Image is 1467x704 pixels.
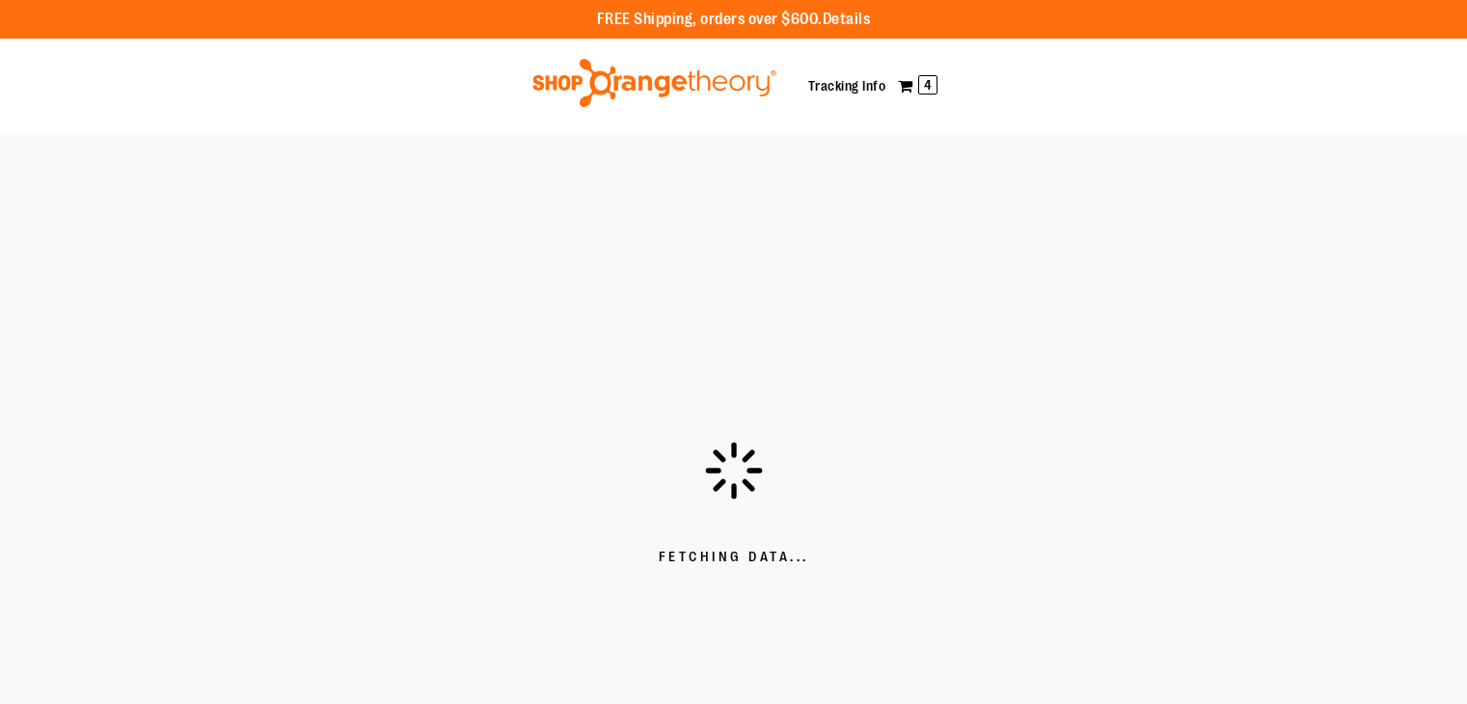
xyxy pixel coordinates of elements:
span: 4 [918,75,937,95]
p: FREE Shipping, orders over $600. [597,9,871,31]
span: Fetching Data... [659,548,809,567]
a: Tracking Info [808,78,886,94]
img: Shop Orangetheory [530,59,779,107]
a: Details [823,11,871,28]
